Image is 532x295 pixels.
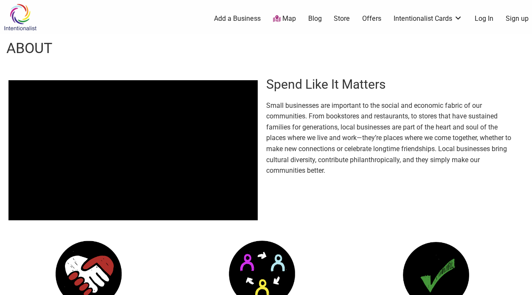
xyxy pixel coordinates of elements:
a: Offers [362,14,381,23]
a: Blog [308,14,322,23]
p: Small businesses are important to the social and economic fabric of our communities. From booksto... [266,100,515,176]
a: Map [273,14,296,24]
h2: Spend Like It Matters [266,76,515,93]
a: Sign up [506,14,529,23]
h1: About [6,38,52,59]
a: Log In [475,14,493,23]
a: Intentionalist Cards [394,14,462,23]
a: Add a Business [214,14,261,23]
a: Store [334,14,350,23]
